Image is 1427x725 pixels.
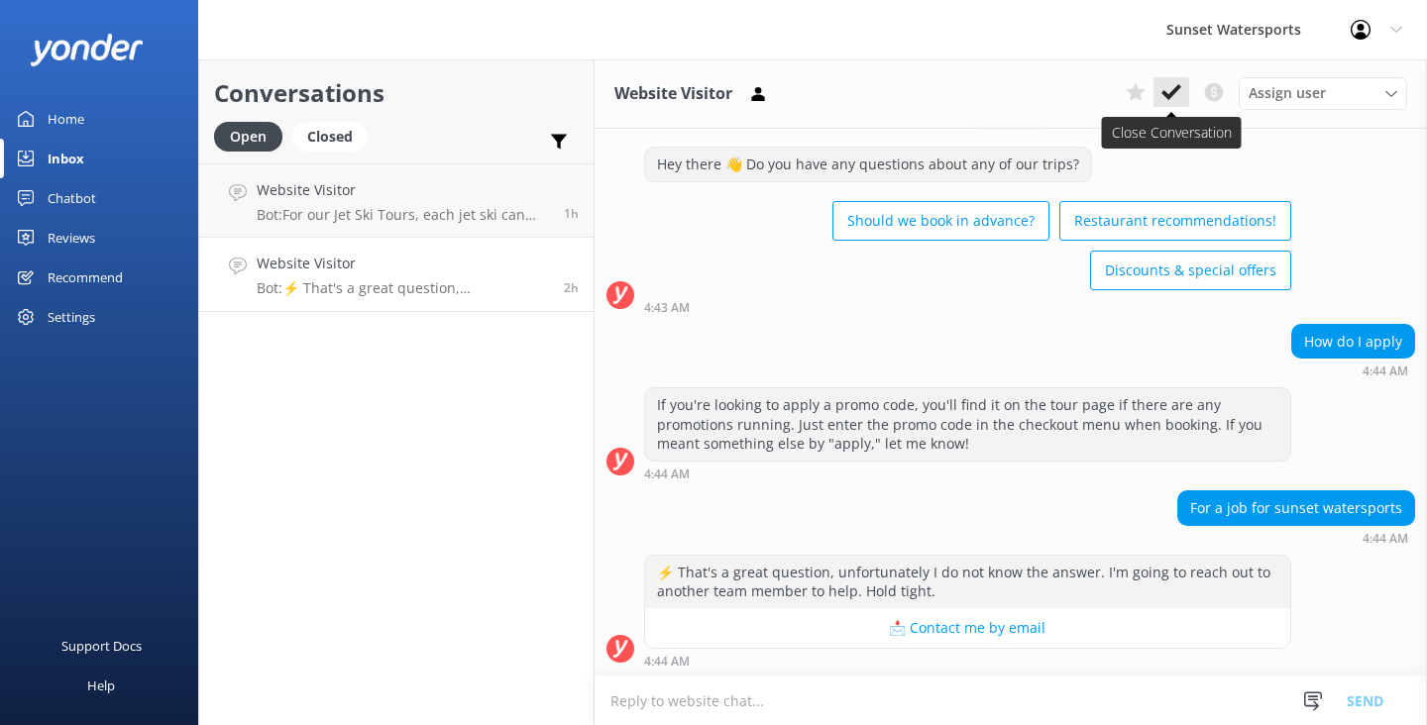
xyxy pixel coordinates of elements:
[832,201,1049,241] button: Should we book in advance?
[257,279,549,297] p: Bot: ⚡ That's a great question, unfortunately I do not know the answer. I'm going to reach out to...
[1291,363,1415,377] div: Sep 18 2025 04:44pm (UTC -05:00) America/Cancun
[614,81,732,107] h3: Website Visitor
[644,468,690,480] strong: 4:44 AM
[214,122,282,152] div: Open
[214,74,579,112] h2: Conversations
[292,122,368,152] div: Closed
[644,302,690,314] strong: 4:43 AM
[48,178,96,218] div: Chatbot
[564,205,579,222] span: Sep 18 2025 05:59pm (UTC -05:00) America/Cancun
[1292,325,1414,359] div: How do I apply
[48,297,95,337] div: Settings
[1090,251,1291,290] button: Discounts & special offers
[644,656,690,668] strong: 4:44 AM
[1239,77,1407,109] div: Assign User
[645,148,1091,181] div: Hey there 👋 Do you have any questions about any of our trips?
[1059,201,1291,241] button: Restaurant recommendations!
[1363,533,1408,545] strong: 4:44 AM
[292,125,378,147] a: Closed
[644,466,1291,480] div: Sep 18 2025 04:44pm (UTC -05:00) America/Cancun
[1363,365,1408,377] strong: 4:44 AM
[564,279,579,296] span: Sep 18 2025 04:44pm (UTC -05:00) America/Cancun
[644,300,1291,314] div: Sep 18 2025 04:43pm (UTC -05:00) America/Cancun
[199,238,594,312] a: Website VisitorBot:⚡ That's a great question, unfortunately I do not know the answer. I'm going t...
[257,206,549,224] p: Bot: For our Jet Ski Tours, each jet ski can carry up to 2 riders, and there's no extra charge fo...
[645,608,1290,648] button: 📩 Contact me by email
[1178,491,1414,525] div: For a job for sunset watersports
[1249,82,1326,104] span: Assign user
[645,388,1290,461] div: If you're looking to apply a promo code, you'll find it on the tour page if there are any promoti...
[1177,531,1415,545] div: Sep 18 2025 04:44pm (UTC -05:00) America/Cancun
[199,163,594,238] a: Website VisitorBot:For our Jet Ski Tours, each jet ski can carry up to 2 riders, and there's no e...
[257,253,549,274] h4: Website Visitor
[48,218,95,258] div: Reviews
[48,99,84,139] div: Home
[30,34,144,66] img: yonder-white-logo.png
[644,654,1291,668] div: Sep 18 2025 04:44pm (UTC -05:00) America/Cancun
[87,666,115,705] div: Help
[257,179,549,201] h4: Website Visitor
[48,139,84,178] div: Inbox
[645,556,1290,608] div: ⚡ That's a great question, unfortunately I do not know the answer. I'm going to reach out to anot...
[214,125,292,147] a: Open
[61,626,142,666] div: Support Docs
[48,258,123,297] div: Recommend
